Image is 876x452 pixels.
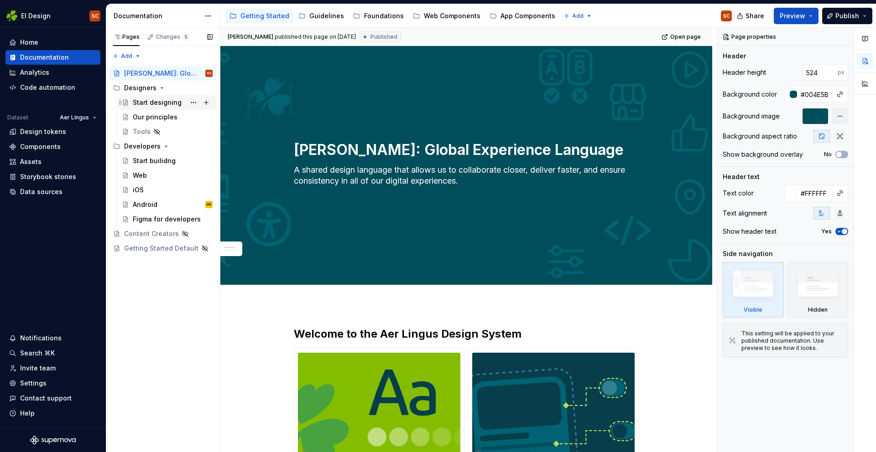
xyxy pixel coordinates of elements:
div: Guidelines [309,11,344,21]
p: px [838,69,845,76]
div: Designers [109,81,216,95]
div: Hidden [787,262,849,318]
div: SC [207,69,212,78]
a: Invite team [5,361,100,375]
a: [PERSON_NAME]: Global Experience LanguageSC [109,66,216,81]
button: Contact support [5,391,100,406]
a: Analytics [5,65,100,80]
a: Documentation [5,50,100,65]
div: SC [723,12,730,20]
div: Visible [744,306,762,313]
div: Hidden [808,306,828,313]
div: SC [92,12,99,20]
div: EI Design [21,11,51,21]
div: iOS [133,185,144,195]
div: Components [20,142,61,151]
input: Auto [803,64,838,81]
div: Side navigation [723,249,773,258]
div: Text color [723,189,754,198]
button: EI DesignSC [2,6,104,26]
a: Guidelines [295,9,348,23]
div: Android [133,200,157,209]
a: Design tokens [5,124,100,139]
a: Open page [659,31,705,43]
div: Search ⌘K [20,349,55,358]
button: Publish [822,8,872,24]
div: Changes [156,33,189,41]
div: Help [20,409,35,418]
div: Text alignment [723,209,767,218]
div: Notifications [20,334,62,343]
div: Storybook stories [20,172,76,181]
a: Figma for developers [118,212,216,226]
div: Foundations [364,11,404,21]
div: Background color [723,90,777,99]
div: Documentation [20,53,69,62]
div: Show header text [723,227,777,236]
div: published this page on [DATE] [275,33,356,41]
h2: Welcome to the Aer Lingus Design System [294,327,639,341]
span: [PERSON_NAME] [228,33,273,41]
a: Start builidng [118,154,216,168]
textarea: [PERSON_NAME]: Global Experience Language [292,139,637,161]
a: Tools [118,124,216,139]
label: Yes [821,228,832,235]
div: Background image [723,112,780,121]
button: Help [5,406,100,421]
div: Start designing [133,98,182,107]
div: Page tree [109,66,216,256]
a: Web [118,168,216,183]
div: Designers [124,83,156,92]
div: Start builidng [133,156,176,165]
a: Storybook stories [5,169,100,184]
div: Documentation [114,11,200,21]
button: Notifications [5,331,100,345]
button: Search ⌘K [5,346,100,360]
div: Pages [113,33,140,41]
a: Our principles [118,110,216,124]
div: Assets [20,157,42,166]
div: This setting will be applied to your published documentation. Use preview to see how it looks. [741,330,842,352]
a: Content Creators [109,226,216,241]
span: Open page [670,33,701,41]
div: Invite team [20,364,56,373]
a: Getting Started Default [109,241,216,256]
span: 5 [182,33,189,41]
div: Settings [20,379,47,388]
img: 56b5df98-d96d-4d7e-807c-0afdf3bdaefa.png [6,10,17,21]
div: Visible [723,262,784,318]
div: [PERSON_NAME]: Global Experience Language [124,69,199,78]
div: Getting Started [240,11,289,21]
a: Foundations [349,9,407,23]
span: Aer Lingus [60,114,89,121]
a: Web Components [409,9,484,23]
label: No [824,151,832,158]
div: Background aspect ratio [723,132,797,141]
div: MC [207,200,212,209]
div: Getting Started Default [124,244,198,253]
a: iOS [118,183,216,197]
button: Share [732,8,770,24]
button: Add [109,50,144,62]
span: Add [121,52,132,60]
div: Home [20,38,38,47]
span: Share [746,11,764,21]
a: AndroidMC [118,197,216,212]
div: Show background overlay [723,150,803,159]
button: Preview [774,8,819,24]
div: Code automation [20,83,75,92]
div: Tools [133,127,151,136]
div: Header height [723,68,766,77]
div: Our principles [133,113,177,122]
div: Web Components [424,11,480,21]
div: Developers [109,139,216,154]
span: Publish [835,11,859,21]
input: Auto [797,185,832,201]
span: Preview [780,11,805,21]
svg: Supernova Logo [30,436,76,445]
div: Data sources [20,187,63,196]
div: Figma for developers [133,215,201,224]
button: Aer Lingus [56,111,100,124]
div: Developers [124,142,161,151]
